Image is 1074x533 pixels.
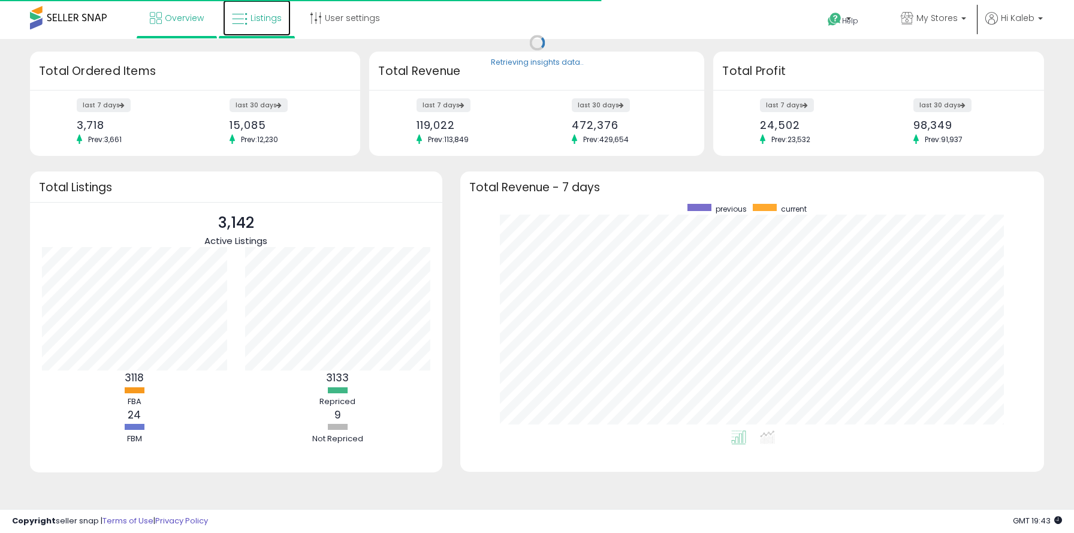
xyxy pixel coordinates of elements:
[301,433,373,445] div: Not Repriced
[827,12,842,27] i: Get Help
[916,12,958,24] span: My Stores
[913,119,1023,131] div: 98,349
[39,183,433,192] h3: Total Listings
[334,408,341,422] b: 9
[128,408,141,422] b: 24
[230,119,339,131] div: 15,085
[102,515,153,526] a: Terms of Use
[235,134,284,144] span: Prev: 12,230
[818,3,882,39] a: Help
[165,12,204,24] span: Overview
[125,371,144,385] b: 3118
[572,98,630,112] label: last 30 days
[469,183,1036,192] h3: Total Revenue - 7 days
[716,204,747,214] span: previous
[913,98,972,112] label: last 30 days
[417,119,528,131] div: 119,022
[155,515,208,526] a: Privacy Policy
[760,119,870,131] div: 24,502
[577,134,635,144] span: Prev: 429,654
[1001,12,1034,24] span: Hi Kaleb
[12,515,56,526] strong: Copyright
[765,134,816,144] span: Prev: 23,532
[422,134,475,144] span: Prev: 113,849
[204,212,267,234] p: 3,142
[230,98,288,112] label: last 30 days
[12,516,208,527] div: seller snap | |
[77,98,131,112] label: last 7 days
[301,396,373,408] div: Repriced
[204,234,267,247] span: Active Listings
[326,371,349,385] b: 3133
[1013,515,1062,526] span: 2025-08-11 19:43 GMT
[760,98,814,112] label: last 7 days
[98,396,170,408] div: FBA
[781,204,807,214] span: current
[98,433,170,445] div: FBM
[77,119,186,131] div: 3,718
[919,134,969,144] span: Prev: 91,937
[722,63,1034,80] h3: Total Profit
[251,12,282,24] span: Listings
[378,63,695,80] h3: Total Revenue
[572,119,683,131] div: 472,376
[842,16,858,26] span: Help
[82,134,128,144] span: Prev: 3,661
[39,63,351,80] h3: Total Ordered Items
[417,98,470,112] label: last 7 days
[491,58,584,68] div: Retrieving insights data..
[985,12,1043,39] a: Hi Kaleb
